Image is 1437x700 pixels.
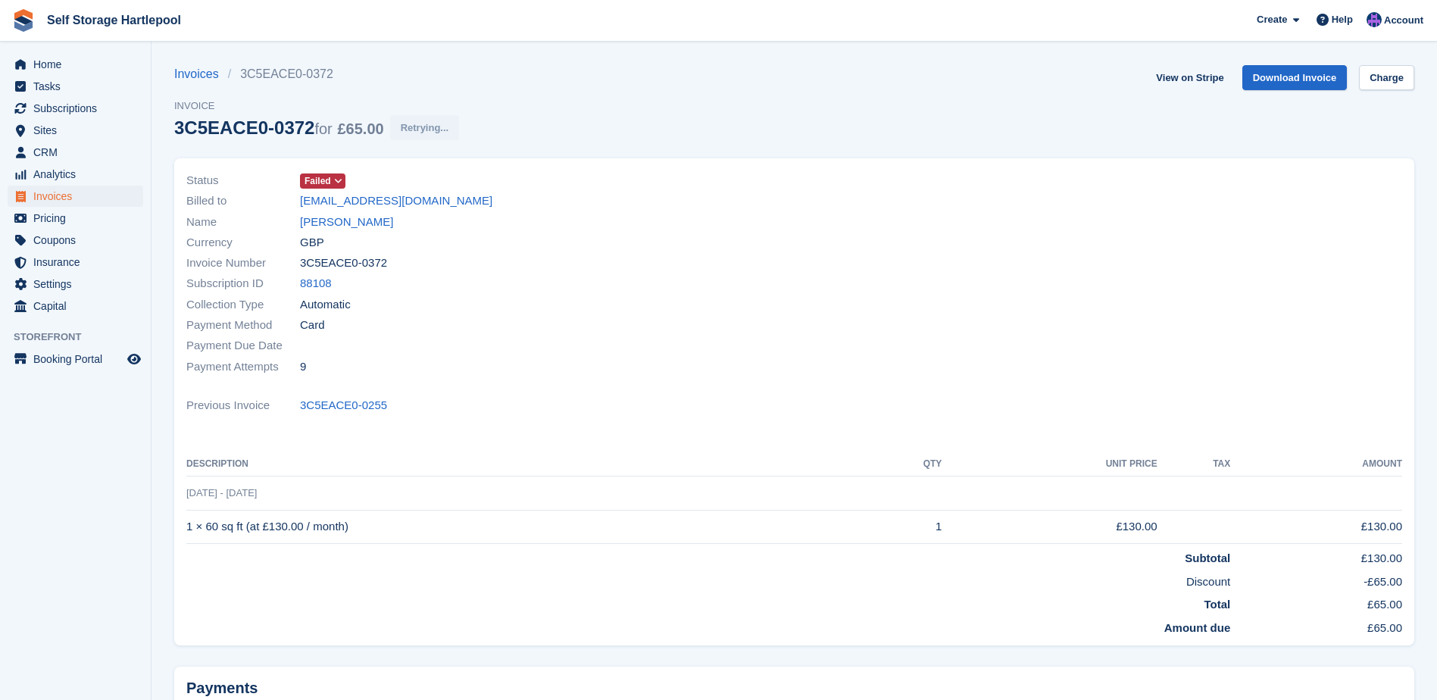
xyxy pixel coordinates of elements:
a: Download Invoice [1242,65,1348,90]
a: Invoices [174,65,228,83]
a: menu [8,142,143,163]
td: 1 [864,510,942,544]
th: Unit Price [942,452,1157,477]
span: Tasks [33,76,124,97]
a: 88108 [300,275,332,292]
span: Status [186,172,300,189]
a: menu [8,120,143,141]
a: Preview store [125,350,143,368]
a: menu [8,208,143,229]
span: [DATE] - [DATE] [186,487,257,498]
span: Payment Attempts [186,358,300,376]
strong: Subtotal [1185,552,1230,564]
span: Home [33,54,124,75]
a: menu [8,54,143,75]
span: Name [186,214,300,231]
span: Payment Due Date [186,337,300,355]
span: Capital [33,295,124,317]
a: menu [8,186,143,207]
th: Description [186,452,864,477]
td: -£65.00 [1230,567,1402,591]
span: Collection Type [186,296,300,314]
strong: Total [1204,598,1231,611]
a: menu [8,295,143,317]
span: Failed [305,174,331,188]
a: menu [8,230,143,251]
span: Settings [33,273,124,295]
a: Failed [300,172,345,189]
th: Amount [1230,452,1402,477]
th: Tax [1157,452,1231,477]
img: stora-icon-8386f47178a22dfd0bd8f6a31ec36ba5ce8667c1dd55bd0f319d3a0aa187defe.svg [12,9,35,32]
span: Currency [186,234,300,252]
span: 3C5EACE0-0372 [300,255,387,272]
span: Booking Portal [33,348,124,370]
span: Invoices [33,186,124,207]
a: menu [8,348,143,370]
td: £65.00 [1230,590,1402,614]
span: Payment Method [186,317,300,334]
span: GBP [300,234,324,252]
button: Retrying... [390,115,460,140]
a: [PERSON_NAME] [300,214,393,231]
td: £130.00 [942,510,1157,544]
td: £130.00 [1230,544,1402,567]
a: menu [8,164,143,185]
a: menu [8,98,143,119]
a: Self Storage Hartlepool [41,8,187,33]
span: Insurance [33,252,124,273]
a: 3C5EACE0-0255 [300,397,387,414]
span: Storefront [14,330,151,345]
a: [EMAIL_ADDRESS][DOMAIN_NAME] [300,192,492,210]
span: CRM [33,142,124,163]
span: Card [300,317,325,334]
th: QTY [864,452,942,477]
strong: Amount due [1164,621,1231,634]
span: Coupons [33,230,124,251]
nav: breadcrumbs [174,65,459,83]
span: Help [1332,12,1353,27]
span: £65.00 [337,120,383,137]
span: Invoice Number [186,255,300,272]
a: View on Stripe [1150,65,1229,90]
span: Pricing [33,208,124,229]
span: Previous Invoice [186,397,300,414]
span: Analytics [33,164,124,185]
td: 1 × 60 sq ft (at £130.00 / month) [186,510,864,544]
span: Create [1257,12,1287,27]
span: Invoice [174,98,459,114]
a: Charge [1359,65,1414,90]
span: Billed to [186,192,300,210]
span: for [314,120,332,137]
span: Subscription ID [186,275,300,292]
img: Sean Wood [1367,12,1382,27]
span: Sites [33,120,124,141]
span: Subscriptions [33,98,124,119]
h2: Payments [186,679,1402,698]
td: Discount [186,567,1230,591]
span: Automatic [300,296,351,314]
a: menu [8,252,143,273]
td: £65.00 [1230,614,1402,637]
span: 9 [300,358,306,376]
a: menu [8,76,143,97]
a: menu [8,273,143,295]
span: Account [1384,13,1423,28]
div: 3C5EACE0-0372 [174,117,384,138]
td: £130.00 [1230,510,1402,544]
